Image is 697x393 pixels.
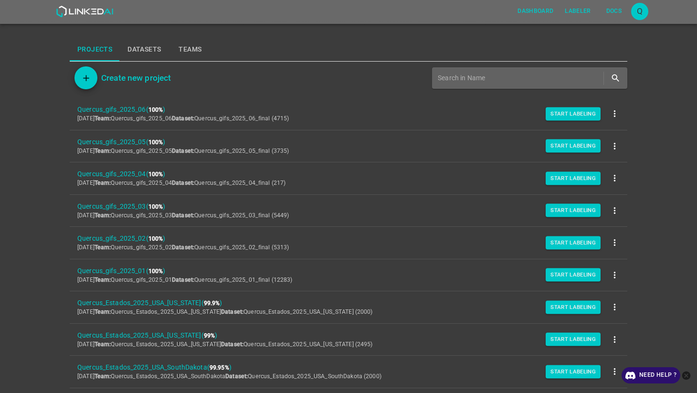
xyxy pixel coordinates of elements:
button: Datasets [120,38,169,61]
button: more [604,329,625,350]
button: Open settings [631,3,648,20]
a: Quercus_gifs_2025_03(100%)[DATE]Team:Quercus_gifs_2025_03Dataset:Quercus_gifs_2025_03_final (5449) [70,195,627,227]
b: Dataset: [221,341,243,348]
b: 99.9% [204,300,220,307]
button: Docs [599,3,629,19]
b: Team: [95,244,111,251]
button: Add [74,66,97,89]
b: 100% [148,106,163,113]
a: Quercus_gifs_2025_02(100%)[DATE]Team:Quercus_gifs_2025_02Dataset:Quercus_gifs_2025_02_final (5313) [70,227,627,259]
a: Quercus_gifs_2025_01(100%)[DATE]Team:Quercus_gifs_2025_01Dataset:Quercus_gifs_2025_01_final (12283) [70,259,627,291]
a: Need Help ? [622,367,680,383]
span: Quercus_gifs_2025_04 ( ) [77,169,604,179]
span: Quercus_Estados_2025_USA_SouthDakota ( ) [77,362,604,372]
b: Team: [95,308,111,315]
b: 100% [148,203,163,210]
span: Quercus_Estados_2025_USA_[US_STATE] ( ) [77,330,604,340]
button: Start Labeling [546,300,601,314]
span: [DATE] Quercus_gifs_2025_06 Quercus_gifs_2025_06_final (4715) [77,115,289,122]
b: Dataset: [221,308,243,315]
button: Teams [169,38,211,61]
a: Quercus_Estados_2025_USA_SouthDakota(99.95%)[DATE]Team:Quercus_Estados_2025_USA_SouthDakotaDatase... [70,356,627,388]
b: 100% [148,235,163,242]
span: [DATE] Quercus_Estados_2025_USA_[US_STATE] Quercus_Estados_2025_USA_[US_STATE] (2495) [77,341,373,348]
button: search [606,68,625,88]
button: more [604,264,625,286]
button: more [604,200,625,221]
button: Start Labeling [546,365,601,378]
b: 100% [148,139,163,146]
span: [DATE] Quercus_gifs_2025_05 Quercus_gifs_2025_05_final (3735) [77,148,289,154]
button: Start Labeling [546,236,601,249]
b: 99% [204,332,215,339]
button: close-help [680,367,692,383]
h6: Create new project [101,71,171,85]
a: Labeler [559,1,596,21]
b: 100% [148,268,163,275]
button: more [604,232,625,254]
button: Projects [70,38,120,61]
span: Quercus_Estados_2025_USA_[US_STATE] ( ) [77,298,604,308]
b: Dataset: [172,180,194,186]
b: Dataset: [172,148,194,154]
b: Team: [95,180,111,186]
a: Dashboard [512,1,559,21]
b: Team: [95,341,111,348]
span: [DATE] Quercus_gifs_2025_02 Quercus_gifs_2025_02_final (5313) [77,244,289,251]
span: [DATE] Quercus_gifs_2025_03 Quercus_gifs_2025_03_final (5449) [77,212,289,219]
div: Q [631,3,648,20]
b: 99.95% [210,364,229,371]
span: [DATE] Quercus_gifs_2025_04 Quercus_gifs_2025_04_final (217) [77,180,285,186]
a: Quercus_gifs_2025_04(100%)[DATE]Team:Quercus_gifs_2025_04Dataset:Quercus_gifs_2025_04_final (217) [70,162,627,194]
a: Create new project [97,71,171,85]
a: Quercus_Estados_2025_USA_[US_STATE](99.9%)[DATE]Team:Quercus_Estados_2025_USA_[US_STATE]Dataset:Q... [70,291,627,323]
button: Start Labeling [546,333,601,346]
b: 100% [148,171,163,178]
b: Dataset: [225,373,248,380]
a: Quercus_Estados_2025_USA_[US_STATE](99%)[DATE]Team:Quercus_Estados_2025_USA_[US_STATE]Dataset:Que... [70,324,627,356]
button: Start Labeling [546,268,601,282]
span: Quercus_gifs_2025_01 ( ) [77,266,604,276]
img: LinkedAI [56,6,114,17]
b: Team: [95,276,111,283]
span: Quercus_gifs_2025_02 ( ) [77,234,604,244]
b: Dataset: [172,244,194,251]
button: Start Labeling [546,139,601,153]
span: [DATE] Quercus_Estados_2025_USA_[US_STATE] Quercus_Estados_2025_USA_[US_STATE] (2000) [77,308,373,315]
span: Quercus_gifs_2025_06 ( ) [77,105,604,115]
b: Dataset: [172,115,194,122]
a: Quercus_gifs_2025_06(100%)[DATE]Team:Quercus_gifs_2025_06Dataset:Quercus_gifs_2025_06_final (4715) [70,98,627,130]
span: [DATE] Quercus_gifs_2025_01 Quercus_gifs_2025_01_final (12283) [77,276,293,283]
button: more [604,297,625,318]
b: Team: [95,212,111,219]
button: Start Labeling [546,107,601,120]
span: Quercus_gifs_2025_03 ( ) [77,202,604,212]
a: Docs [597,1,631,21]
b: Team: [95,115,111,122]
button: Start Labeling [546,171,601,185]
button: more [604,361,625,382]
button: more [604,168,625,189]
b: Team: [95,373,111,380]
span: Quercus_gifs_2025_05 ( ) [77,137,604,147]
b: Dataset: [172,276,194,283]
button: Start Labeling [546,204,601,217]
button: Labeler [561,3,594,19]
button: Dashboard [514,3,557,19]
input: Search in Name [438,71,602,85]
b: Dataset: [172,212,194,219]
button: more [604,103,625,125]
span: [DATE] Quercus_Estados_2025_USA_SouthDakota Quercus_Estados_2025_USA_SouthDakota (2000) [77,373,381,380]
b: Team: [95,148,111,154]
a: Quercus_gifs_2025_05(100%)[DATE]Team:Quercus_gifs_2025_05Dataset:Quercus_gifs_2025_05_final (3735) [70,130,627,162]
button: more [604,135,625,157]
